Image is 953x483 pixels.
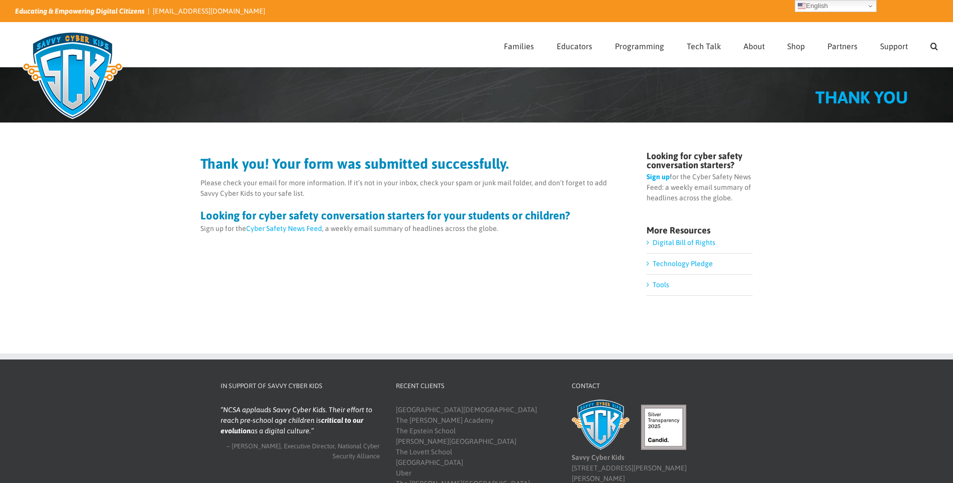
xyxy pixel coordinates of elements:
[687,23,721,67] a: Tech Talk
[221,381,380,391] h4: In Support of Savvy Cyber Kids
[572,381,731,391] h4: Contact
[641,405,686,450] img: candid-seal-silver-2025.svg
[744,23,765,67] a: About
[880,42,908,50] span: Support
[930,23,938,67] a: Search
[504,23,938,67] nav: Main Menu
[153,7,265,15] a: [EMAIL_ADDRESS][DOMAIN_NAME]
[647,172,753,203] p: for the Cyber Safety News Feed: a weekly email summary of headlines across the globe.
[653,238,715,247] a: Digital Bill of Rights
[798,2,806,10] img: en
[504,42,534,50] span: Families
[647,226,753,235] h4: More Resources
[200,223,625,234] p: Sign up for the , a weekly email summary of headlines across the globe.
[744,42,765,50] span: About
[653,260,713,268] a: Technology Pledge
[615,23,664,67] a: Programming
[200,178,625,199] p: Please check your email for more information. If it’s not in your inbox, check your spam or junk ...
[647,173,670,181] a: Sign up
[787,42,805,50] span: Shop
[557,42,592,50] span: Educators
[615,42,664,50] span: Programming
[504,23,534,67] a: Families
[827,42,858,50] span: Partners
[572,453,624,461] b: Savvy Cyber Kids
[787,23,805,67] a: Shop
[396,381,556,391] h4: Recent Clients
[200,157,625,171] h2: Thank you! Your form was submitted successfully.
[653,281,669,289] a: Tools
[15,7,145,15] i: Educating & Empowering Digital Citizens
[200,209,570,222] strong: Looking for cyber safety conversation starters for your students or children?
[687,42,721,50] span: Tech Talk
[880,23,908,67] a: Support
[232,442,281,450] span: [PERSON_NAME]
[815,87,908,107] span: THANK YOU
[333,442,380,460] span: National Cyber Security Alliance
[557,23,592,67] a: Educators
[572,400,629,450] img: Savvy Cyber Kids
[221,405,380,436] blockquote: NCSA applauds Savvy Cyber Kids. Their effort to reach pre-school age children is as a digital cul...
[827,23,858,67] a: Partners
[246,224,322,232] a: Cyber Safety News Feed
[15,25,130,126] img: Savvy Cyber Kids Logo
[647,152,753,170] h4: Looking for cyber safety conversation starters?
[284,442,335,450] span: Executive Director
